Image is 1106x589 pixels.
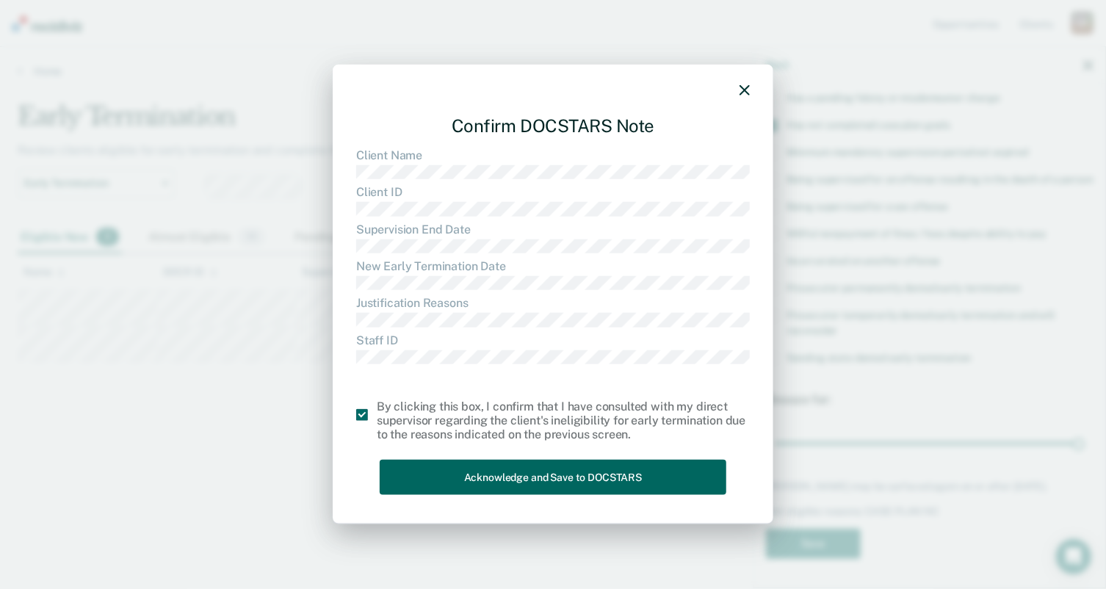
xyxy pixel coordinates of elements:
div: By clicking this box, I confirm that I have consulted with my direct supervisor regarding the cli... [377,400,750,442]
dt: Client Name [356,148,750,162]
dt: Client ID [356,185,750,199]
dt: New Early Termination Date [356,259,750,273]
button: Acknowledge and Save to DOCSTARS [380,459,726,495]
dt: Staff ID [356,333,750,347]
dt: Justification Reasons [356,296,750,310]
dt: Supervision End Date [356,222,750,236]
div: Confirm DOCSTARS Note [356,104,750,148]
